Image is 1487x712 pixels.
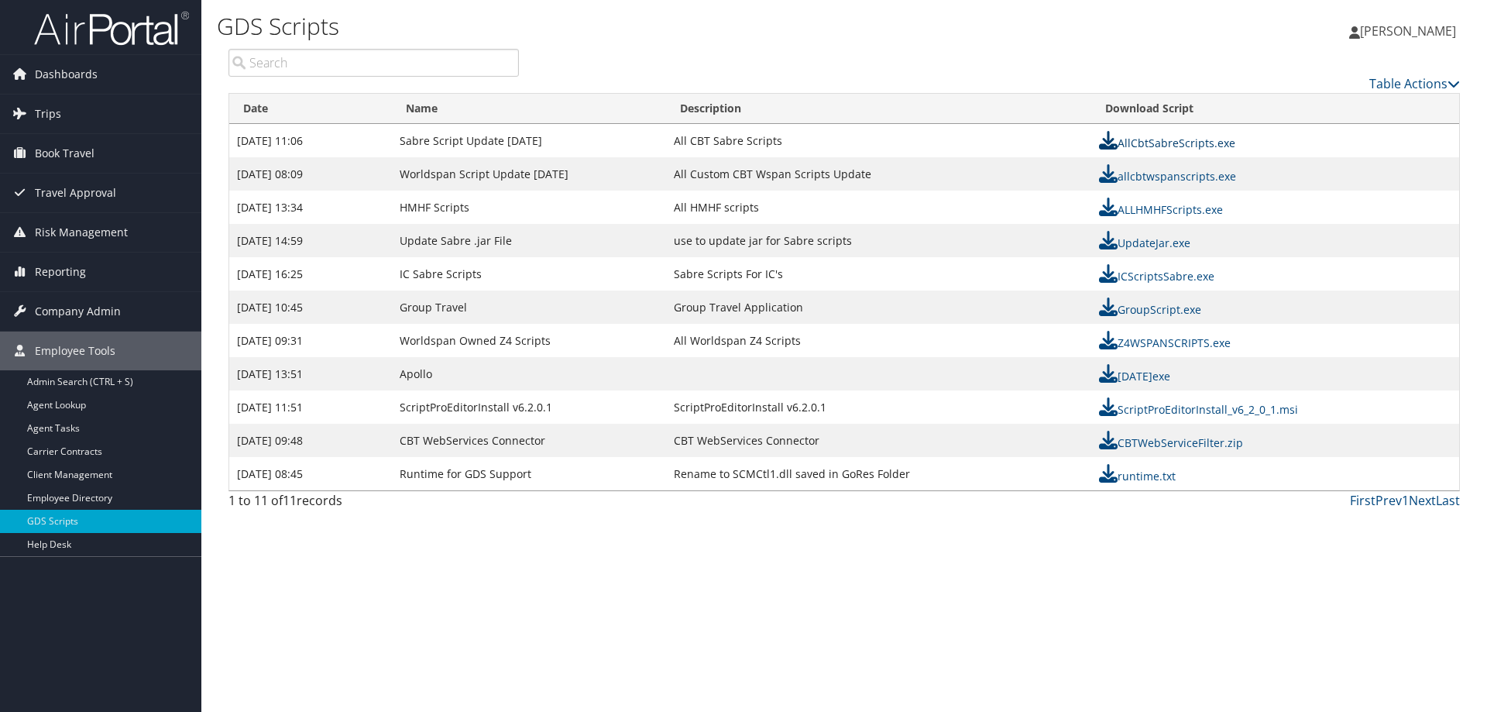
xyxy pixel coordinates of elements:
span: Company Admin [35,292,121,331]
td: Apollo [392,357,666,390]
th: Name: activate to sort column ascending [392,94,666,124]
th: Date: activate to sort column ascending [229,94,392,124]
span: Travel Approval [35,174,116,212]
td: CBT WebServices Connector [392,424,666,457]
td: ScriptProEditorInstall v6.2.0.1 [666,390,1091,424]
td: [DATE] 11:06 [229,124,392,157]
a: allcbtwspanscripts.exe [1099,169,1236,184]
input: Search [228,49,519,77]
span: Risk Management [35,213,128,252]
div: 1 to 11 of records [228,491,519,518]
td: Worldspan Owned Z4 Scripts [392,324,666,357]
span: Employee Tools [35,332,115,370]
td: Group Travel Application [666,291,1091,324]
a: Last [1436,492,1460,509]
img: airportal-logo.png [34,10,189,46]
span: [PERSON_NAME] [1360,22,1456,40]
td: Sabre Scripts For IC's [666,257,1091,291]
span: Trips [35,95,61,133]
td: ScriptProEditorInstall v6.2.0.1 [392,390,666,424]
span: Book Travel [35,134,94,173]
a: ALLHMHFScripts.exe [1099,202,1223,217]
td: All CBT Sabre Scripts [666,124,1091,157]
td: [DATE] 08:45 [229,457,392,490]
td: [DATE] 11:51 [229,390,392,424]
td: [DATE] 13:34 [229,191,392,224]
td: use to update jar for Sabre scripts [666,224,1091,257]
td: IC Sabre Scripts [392,257,666,291]
a: Prev [1375,492,1402,509]
td: All HMHF scripts [666,191,1091,224]
td: [DATE] 09:48 [229,424,392,457]
a: [PERSON_NAME] [1349,8,1472,54]
a: Next [1409,492,1436,509]
td: Rename to SCMCtl1.dll saved in GoRes Folder [666,457,1091,490]
td: Worldspan Script Update [DATE] [392,157,666,191]
span: Dashboards [35,55,98,94]
td: All Custom CBT Wspan Scripts Update [666,157,1091,191]
a: ICScriptsSabre.exe [1099,269,1214,284]
a: GroupScript.exe [1099,302,1201,317]
a: 1 [1402,492,1409,509]
td: [DATE] 13:51 [229,357,392,390]
a: [DATE]exe [1099,369,1170,384]
span: Reporting [35,253,86,291]
td: [DATE] 09:31 [229,324,392,357]
h1: GDS Scripts [217,10,1053,43]
td: CBT WebServices Connector [666,424,1091,457]
a: Table Actions [1369,75,1460,92]
td: Sabre Script Update [DATE] [392,124,666,157]
th: Download Script: activate to sort column ascending [1091,94,1459,124]
a: First [1350,492,1375,509]
th: Description: activate to sort column ascending [666,94,1091,124]
a: ScriptProEditorInstall_v6_2_0_1.msi [1099,402,1298,417]
td: Group Travel [392,291,666,324]
td: Runtime for GDS Support [392,457,666,490]
td: [DATE] 16:25 [229,257,392,291]
td: [DATE] 10:45 [229,291,392,324]
a: CBTWebServiceFilter.zip [1099,435,1243,450]
td: [DATE] 14:59 [229,224,392,257]
a: UpdateJar.exe [1099,236,1190,250]
td: [DATE] 08:09 [229,157,392,191]
td: HMHF Scripts [392,191,666,224]
td: Update Sabre .jar File [392,224,666,257]
td: All Worldspan Z4 Scripts [666,324,1091,357]
a: Z4WSPANSCRIPTS.exe [1099,335,1231,350]
a: runtime.txt [1099,469,1176,483]
a: AllCbtSabreScripts.exe [1099,136,1235,150]
span: 11 [283,492,297,509]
